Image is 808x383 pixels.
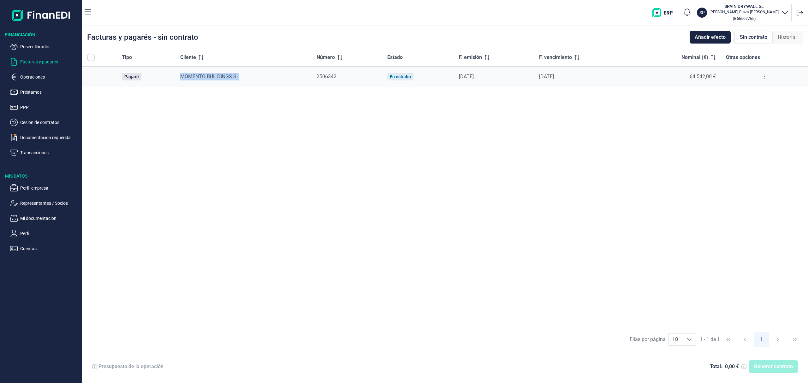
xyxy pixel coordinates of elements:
div: [DATE] [459,74,529,80]
button: First Page [721,332,736,347]
span: Tipo [122,54,132,61]
button: SPSPAIN DRYWALL SL[PERSON_NAME] Plaza [PERSON_NAME](B66507765) [697,3,789,22]
div: Facturas y pagarés - sin contrato [87,33,198,41]
button: Poseer librador [10,43,80,50]
button: Next Page [770,332,786,347]
p: Documentación requerida [20,134,80,141]
span: Otras opciones [726,54,760,61]
span: Historial [778,34,797,41]
button: Añadir efecto [690,31,731,44]
div: [DATE] [539,74,628,80]
p: Representantes / Socios [20,199,80,207]
button: Previous Page [737,332,752,347]
button: Cuentas [10,245,80,252]
span: 10 [668,333,682,345]
div: 0,00 € [725,363,739,370]
button: Mi documentación [10,215,80,222]
button: Operaciones [10,73,80,81]
button: Facturas y pagarés [10,58,80,66]
p: Transacciones [20,149,80,156]
div: Total: [710,363,722,370]
button: Préstamos [10,88,80,96]
p: Mi documentación [20,215,80,222]
p: Poseer librador [20,43,80,50]
p: Cesión de contratos [20,119,80,126]
h3: SPAIN DRYWALL SL [710,3,779,9]
button: PPP [10,103,80,111]
span: F. vencimiento [539,54,572,61]
button: Perfil [10,230,80,237]
span: Estado [387,54,403,61]
span: Añadir efecto [695,33,726,41]
p: PPP [20,103,80,111]
button: Page 1 [754,332,769,347]
p: Facturas y pagarés [20,58,80,66]
p: Cuentas [20,245,80,252]
p: Operaciones [20,73,80,81]
span: Número [317,54,335,61]
span: Sin contrato [740,33,767,41]
button: Transacciones [10,149,80,156]
button: Documentación requerida [10,134,80,141]
button: Perfil empresa [10,184,80,192]
div: Filas por página [630,336,666,343]
div: Sin contrato [734,31,773,44]
span: Nominal (€) [681,54,708,61]
span: 1 - 1 de 1 [700,337,720,342]
p: [PERSON_NAME] Plaza [PERSON_NAME] [710,9,779,15]
p: Préstamos [20,88,80,96]
span: MOMENTO BUILDINGS SL [180,74,239,80]
small: Copiar cif [733,16,756,21]
button: Representantes / Socios [10,199,80,207]
p: Perfil [20,230,80,237]
div: Historial [773,31,802,44]
img: Logo de aplicación [12,5,71,25]
span: 64.542,00 € [690,74,716,80]
button: Cesión de contratos [10,119,80,126]
div: Presupuesto de la operación [98,363,163,370]
span: Cliente [180,54,196,61]
div: En estudio [390,74,411,79]
span: 2506342 [317,74,336,80]
div: Pagaré [124,74,139,79]
img: erp [652,8,677,17]
span: F. emisión [459,54,482,61]
p: Perfil empresa [20,184,80,192]
button: Last Page [787,332,802,347]
p: SP [699,9,705,16]
div: Choose [682,333,697,345]
div: All items unselected [87,54,95,61]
